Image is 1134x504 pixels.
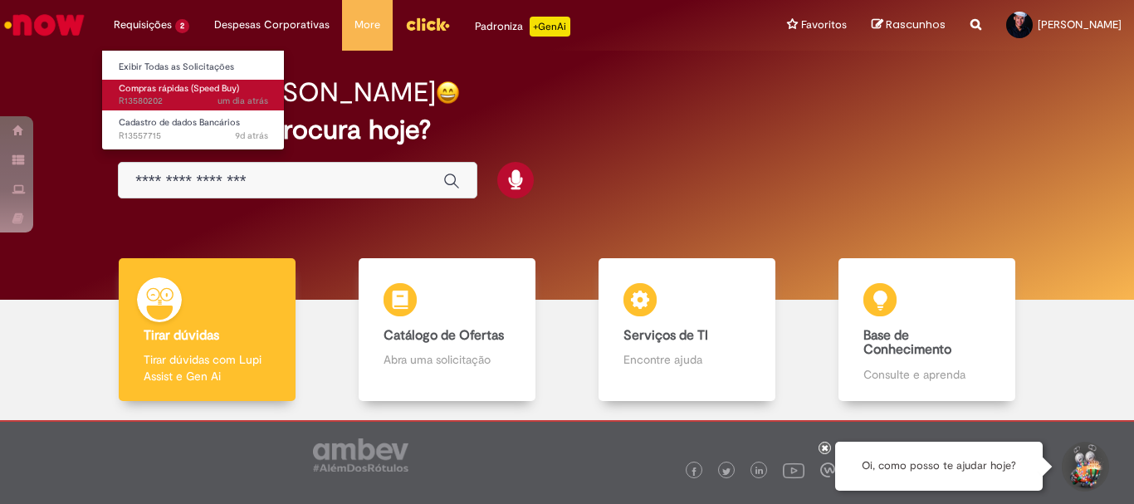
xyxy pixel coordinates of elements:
[214,17,330,33] span: Despesas Corporativas
[405,12,450,37] img: click_logo_yellow_360x200.png
[690,467,698,476] img: logo_footer_facebook.png
[801,17,847,33] span: Favoritos
[218,95,268,107] time: 30/09/2025 09:46:53
[118,115,1016,144] h2: O que você procura hoje?
[783,459,804,481] img: logo_footer_youtube.png
[102,58,285,76] a: Exibir Todas as Solicitações
[119,116,240,129] span: Cadastro de dados Bancários
[722,467,731,476] img: logo_footer_twitter.png
[114,17,172,33] span: Requisições
[144,351,270,384] p: Tirar dúvidas com Lupi Assist e Gen Ai
[436,81,460,105] img: happy-face.png
[863,366,990,383] p: Consulte e aprenda
[327,258,567,402] a: Catálogo de Ofertas Abra uma solicitação
[567,258,807,402] a: Serviços de TI Encontre ajuda
[119,130,268,143] span: R13557715
[102,114,285,144] a: Aberto R13557715 : Cadastro de dados Bancários
[87,258,327,402] a: Tirar dúvidas Tirar dúvidas com Lupi Assist e Gen Ai
[235,130,268,142] span: 9d atrás
[1059,442,1109,492] button: Iniciar Conversa de Suporte
[119,95,268,108] span: R13580202
[101,50,285,150] ul: Requisições
[175,19,189,33] span: 2
[755,467,764,477] img: logo_footer_linkedin.png
[384,351,510,368] p: Abra uma solicitação
[820,462,835,477] img: logo_footer_workplace.png
[863,327,951,359] b: Base de Conhecimento
[872,17,946,33] a: Rascunhos
[623,351,750,368] p: Encontre ajuda
[475,17,570,37] div: Padroniza
[384,327,504,344] b: Catálogo de Ofertas
[530,17,570,37] p: +GenAi
[102,80,285,110] a: Aberto R13580202 : Compras rápidas (Speed Buy)
[144,327,219,344] b: Tirar dúvidas
[886,17,946,32] span: Rascunhos
[835,442,1043,491] div: Oi, como posso te ajudar hoje?
[119,82,239,95] span: Compras rápidas (Speed Buy)
[235,130,268,142] time: 23/09/2025 09:26:34
[623,327,708,344] b: Serviços de TI
[2,8,87,42] img: ServiceNow
[313,438,408,472] img: logo_footer_ambev_rotulo_gray.png
[1038,17,1122,32] span: [PERSON_NAME]
[218,95,268,107] span: um dia atrás
[354,17,380,33] span: More
[807,258,1047,402] a: Base de Conhecimento Consulte e aprenda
